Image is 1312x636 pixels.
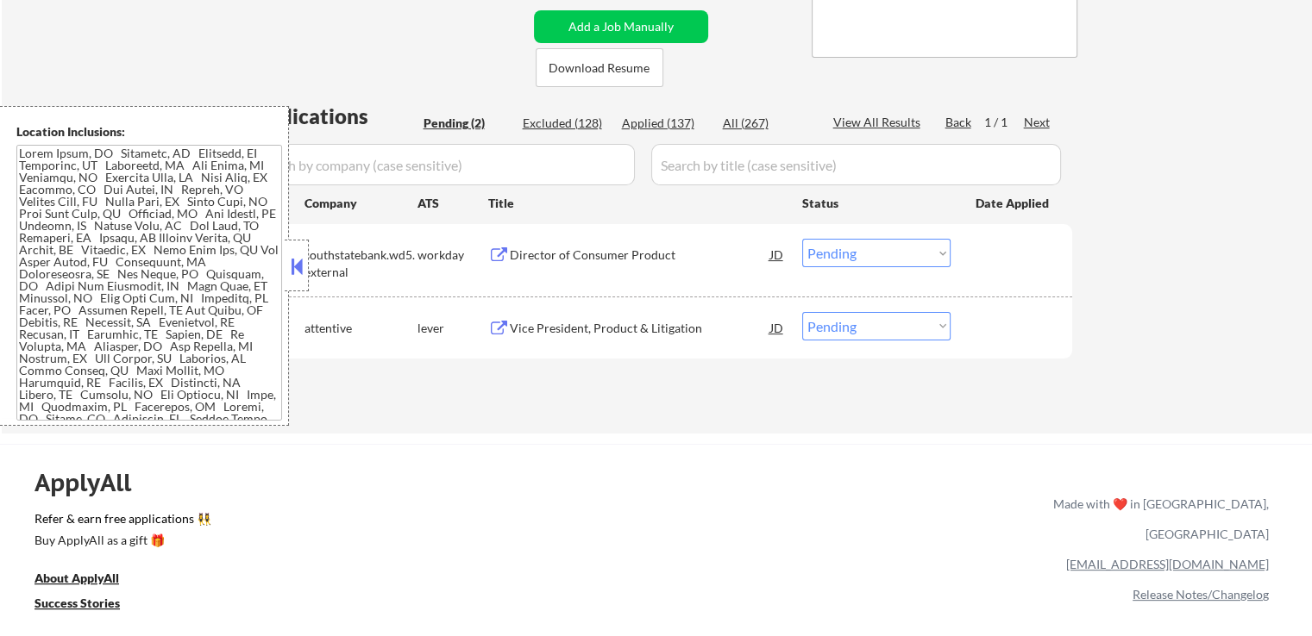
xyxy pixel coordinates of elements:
a: Success Stories [35,594,143,615]
div: Applications [247,106,417,127]
div: View All Results [833,114,926,131]
a: Buy ApplyAll as a gift 🎁 [35,531,207,552]
div: Next [1024,114,1051,131]
div: lever [417,320,488,337]
div: Director of Consumer Product [510,246,770,264]
input: Search by title (case sensitive) [651,144,1061,185]
div: ATS [417,195,488,212]
div: Title [488,195,786,212]
div: attentive [304,320,417,337]
div: 1 / 1 [984,114,1024,131]
div: Buy ApplyAll as a gift 🎁 [35,534,207,546]
div: Company [304,195,417,212]
a: Refer & earn free applications 👯‍♀️ [35,513,693,531]
input: Search by company (case sensitive) [247,144,635,185]
div: ApplyAll [35,468,151,497]
div: workday [417,246,488,264]
div: Status [802,187,951,218]
u: Success Stories [35,595,120,610]
div: All (267) [723,115,809,132]
div: JD [769,312,786,343]
button: Download Resume [536,48,663,87]
div: Back [945,114,973,131]
div: Pending (2) [424,115,510,132]
button: Add a Job Manually [534,10,708,43]
div: Date Applied [976,195,1051,212]
div: JD [769,239,786,270]
div: Excluded (128) [523,115,609,132]
div: Location Inclusions: [16,123,282,140]
a: [EMAIL_ADDRESS][DOMAIN_NAME] [1066,557,1269,571]
div: southstatebank.wd5.external [304,246,417,280]
a: Release Notes/Changelog [1133,587,1269,602]
div: Vice President, Product & Litigation [510,320,770,337]
div: Applied (137) [622,115,708,132]
a: About ApplyAll [35,569,143,590]
div: Made with ❤️ in [GEOGRAPHIC_DATA], [GEOGRAPHIC_DATA] [1046,489,1269,549]
u: About ApplyAll [35,571,119,585]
